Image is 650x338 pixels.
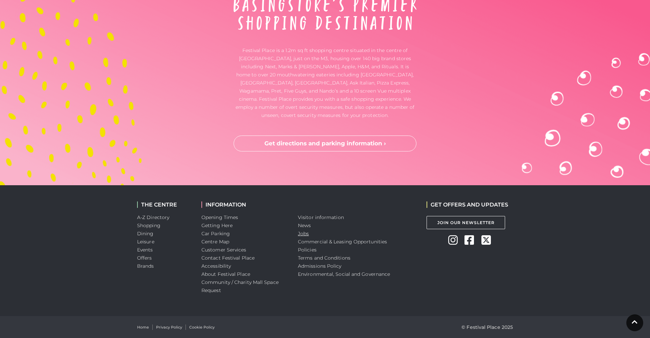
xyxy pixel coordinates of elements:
a: Getting Here [201,222,233,228]
a: News [298,222,311,228]
a: Car Parking [201,231,230,237]
a: Events [137,247,153,253]
p: © Festival Place 2025 [461,323,513,331]
a: Cookie Policy [189,324,215,330]
a: Admissions Policy [298,263,342,269]
a: Community / Charity Mall Space Request [201,279,279,293]
a: Get directions and parking information › [234,136,416,152]
a: A-Z Directory [137,214,169,220]
p: Festival Place is a 1.2m sq ft shopping centre situated in the centre of [GEOGRAPHIC_DATA], just ... [234,46,416,119]
a: Environmental, Social and Governance [298,271,390,277]
h2: THE CENTRE [137,201,191,208]
a: Opening Times [201,214,238,220]
a: Offers [137,255,152,261]
a: Dining [137,231,154,237]
a: Customer Services [201,247,246,253]
a: Brands [137,263,154,269]
a: Policies [298,247,317,253]
a: Terms and Conditions [298,255,350,261]
a: Commercial & Leasing Opportunities [298,239,387,245]
a: Leisure [137,239,154,245]
a: Contact Festival Place [201,255,255,261]
a: Join Our Newsletter [427,216,505,229]
h2: INFORMATION [201,201,288,208]
a: Home [137,324,149,330]
a: Jobs [298,231,309,237]
a: Privacy Policy [156,324,182,330]
a: Centre Map [201,239,229,245]
a: Visitor information [298,214,344,220]
a: Shopping [137,222,160,228]
h2: GET OFFERS AND UPDATES [427,201,508,208]
a: Accessibility [201,263,231,269]
a: About Festival Place [201,271,250,277]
